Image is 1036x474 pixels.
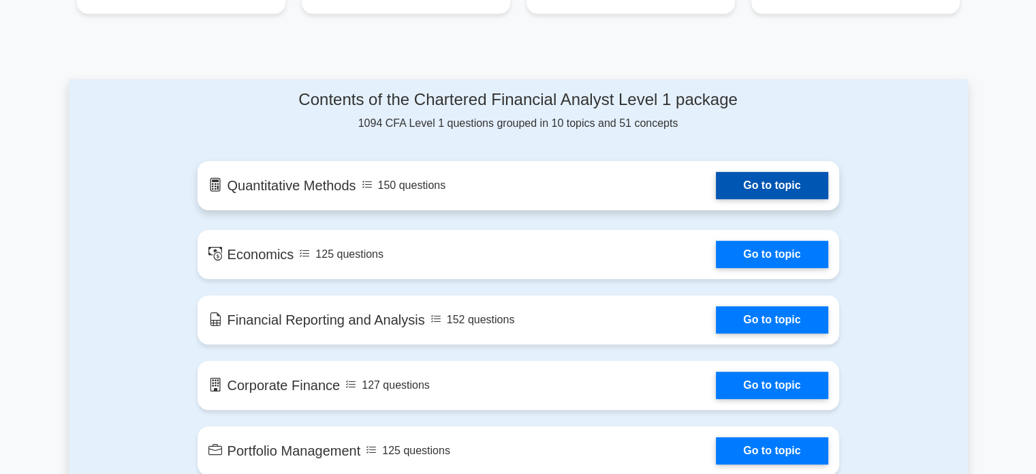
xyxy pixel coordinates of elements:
div: 1094 CFA Level 1 questions grouped in 10 topics and 51 concepts [198,90,839,132]
a: Go to topic [716,172,828,199]
a: Go to topic [716,372,828,399]
h4: Contents of the Chartered Financial Analyst Level 1 package [198,90,839,110]
a: Go to topic [716,241,828,268]
a: Go to topic [716,437,828,464]
a: Go to topic [716,306,828,334]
